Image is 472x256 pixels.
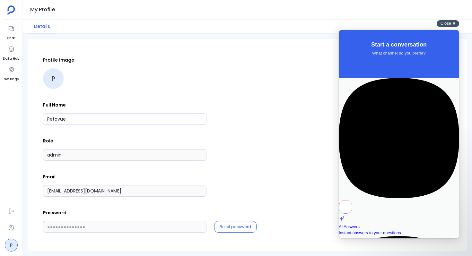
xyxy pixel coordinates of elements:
[43,102,451,108] p: Full Name
[4,64,19,82] a: Settings
[43,138,451,144] p: Role
[3,56,19,61] span: Data Hub
[4,77,19,82] span: Settings
[43,113,206,125] input: Full Name
[43,185,206,197] input: Email
[437,20,459,27] button: Close
[5,239,18,252] a: P
[43,209,451,216] p: Password
[30,5,55,14] h1: My Profile
[339,30,459,238] iframe: Help Scout Beacon - Live Chat, Contact Form, and Knowledge Base
[5,23,17,41] a: Chat
[7,5,15,15] img: petavue logo
[43,68,64,89] div: P
[441,21,451,26] span: Close
[43,149,206,161] input: Role
[5,36,17,41] span: Chat
[43,174,451,180] p: Email
[43,57,451,63] p: Profile Image
[220,224,251,229] button: Reset password
[43,221,206,233] input: ●●●●●●●●●●●●●●
[3,43,19,61] a: Data Hub
[28,20,57,33] button: Details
